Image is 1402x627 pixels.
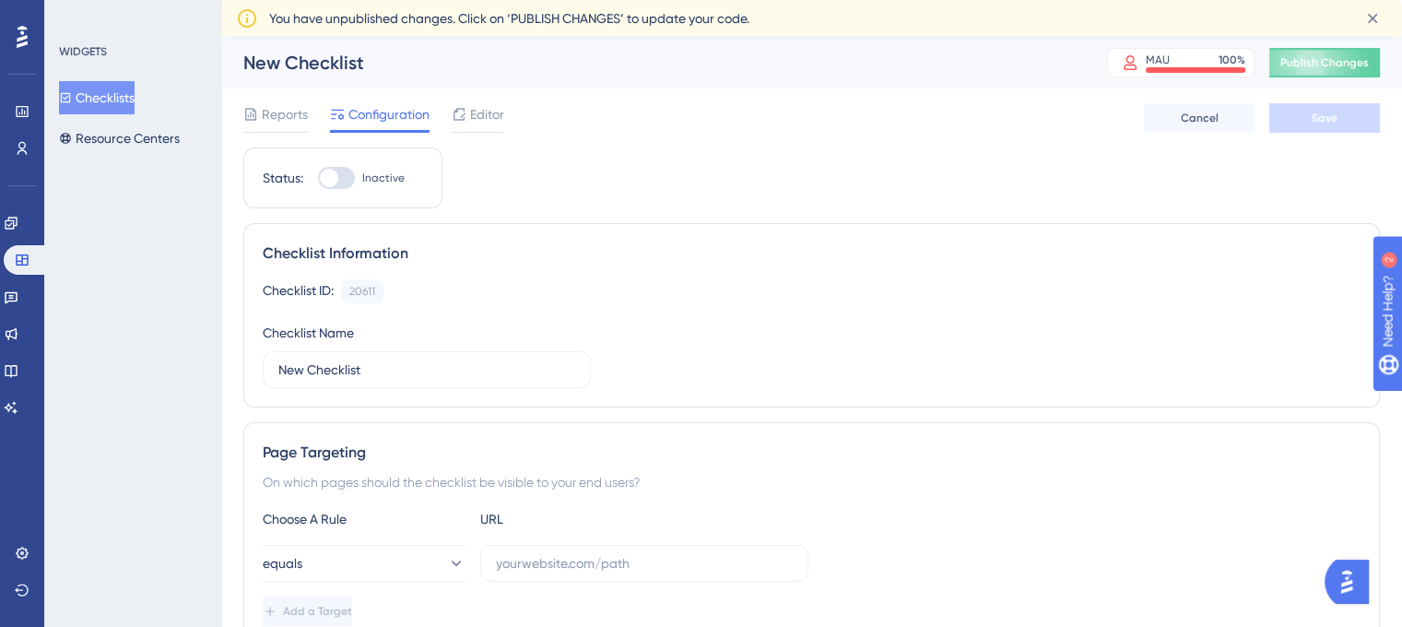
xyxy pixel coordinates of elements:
[263,545,465,582] button: equals
[1280,55,1369,70] span: Publish Changes
[480,508,683,530] div: URL
[1269,103,1380,133] button: Save
[1144,103,1255,133] button: Cancel
[263,552,302,574] span: equals
[1181,111,1219,125] span: Cancel
[269,7,749,30] span: You have unpublished changes. Click on ‘PUBLISH CHANGES’ to update your code.
[283,604,352,619] span: Add a Target
[1312,111,1337,125] span: Save
[243,50,1061,76] div: New Checklist
[263,442,1361,464] div: Page Targeting
[43,5,115,27] span: Need Help?
[362,171,405,185] span: Inactive
[128,9,134,24] div: 2
[1269,48,1380,77] button: Publish Changes
[496,553,793,574] input: yourwebsite.com/path
[263,279,334,303] div: Checklist ID:
[263,322,354,344] div: Checklist Name
[278,360,575,380] input: Type your Checklist name
[263,597,352,626] button: Add a Target
[263,508,465,530] div: Choose A Rule
[59,81,135,114] button: Checklists
[263,167,303,189] div: Status:
[1219,53,1245,67] div: 100 %
[59,122,180,155] button: Resource Centers
[1146,53,1170,67] div: MAU
[263,243,1361,265] div: Checklist Information
[1325,554,1380,609] iframe: UserGuiding AI Assistant Launcher
[262,103,308,125] span: Reports
[470,103,504,125] span: Editor
[348,103,430,125] span: Configuration
[59,44,107,59] div: WIDGETS
[349,284,375,299] div: 20611
[263,471,1361,493] div: On which pages should the checklist be visible to your end users?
